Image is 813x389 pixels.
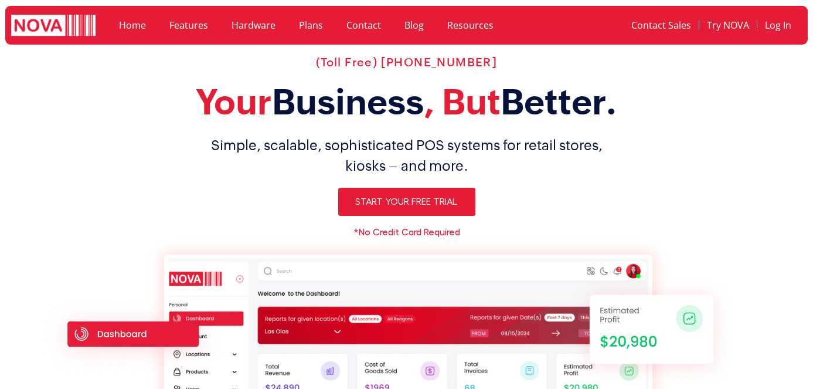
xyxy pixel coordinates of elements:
[43,228,771,237] h6: *No Credit Card Required
[220,12,287,39] a: Hardware
[624,12,699,39] a: Contact Sales
[107,12,158,39] a: Home
[338,188,475,216] a: Start Your Free Trial
[43,135,771,176] h1: Simple, scalable, sophisticated POS systems for retail stores, kiosks – and more.
[158,12,220,39] a: Features
[757,12,799,39] a: Log In
[287,12,335,39] a: Plans
[335,12,393,39] a: Contact
[43,55,771,69] h2: (Toll Free) [PHONE_NUMBER]
[436,12,505,39] a: Resources
[501,82,617,122] span: Better.
[570,12,799,39] nav: Menu
[43,81,771,123] h2: Your , But
[356,197,458,207] span: Start Your Free Trial
[699,12,757,39] a: Try NOVA
[272,82,424,122] span: Business
[107,12,558,39] nav: Menu
[393,12,436,39] a: Blog
[11,15,96,38] img: logo white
